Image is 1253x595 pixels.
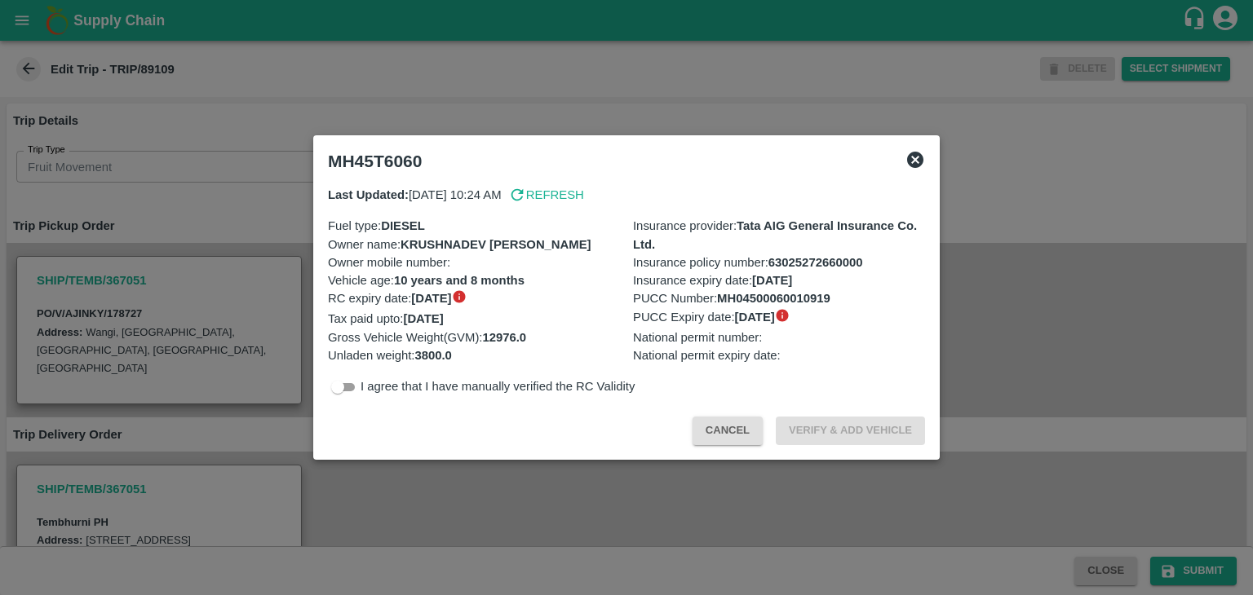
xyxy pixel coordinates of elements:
[633,289,925,307] p: PUCC Number :
[361,377,635,395] p: I agree that I have manually verified the RC Validity
[633,328,925,346] p: National permit number :
[717,292,830,305] b: MH04500060010919
[328,328,620,346] p: Gross Vehicle Weight(GVM) :
[394,274,525,287] b: 10 years and 8 months
[633,308,775,326] span: PUCC Expiry date :
[693,416,763,445] button: Cancel
[328,310,620,328] p: Tax paid upto :
[328,346,620,364] p: Unladen weight :
[633,346,781,364] span: National permit expiry date :
[508,186,584,204] button: Refresh
[328,217,620,235] p: Fuel type :
[633,271,792,289] span: Insurance expiry date :
[328,188,409,201] b: Last Updated:
[328,289,452,307] span: RC expiry date :
[526,186,584,204] p: Refresh
[752,274,792,287] b: [DATE]
[403,312,443,325] b: [DATE]
[633,253,925,271] p: Insurance policy number :
[328,152,422,170] b: MH45T6060
[414,349,451,362] b: 3800.0
[768,256,863,269] b: 63025272660000
[735,311,775,324] b: [DATE]
[411,292,451,305] b: [DATE]
[328,253,620,271] p: Owner mobile number :
[328,271,620,289] p: Vehicle age :
[328,236,620,253] p: Owner name :
[328,186,502,204] p: [DATE] 10:24 AM
[381,219,425,232] b: DIESEL
[633,217,925,253] p: Insurance provider :
[633,219,917,250] b: Tata AIG General Insurance Co. Ltd.
[401,238,591,251] b: KRUSHNADEV [PERSON_NAME]
[482,331,526,344] b: 12976.0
